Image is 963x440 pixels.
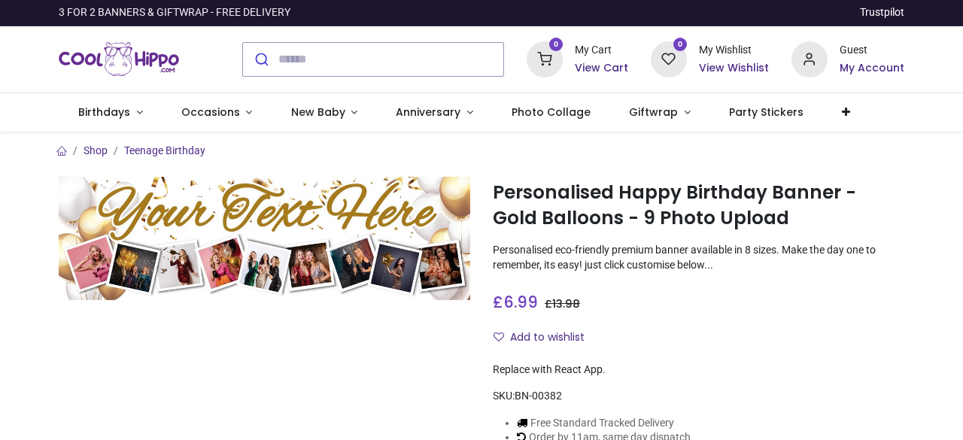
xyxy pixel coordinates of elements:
a: View Cart [575,61,628,76]
span: £ [545,296,580,311]
a: Occasions [162,93,272,132]
span: New Baby [291,105,345,120]
span: Photo Collage [512,105,591,120]
button: Add to wishlistAdd to wishlist [493,325,597,350]
div: 3 FOR 2 BANNERS & GIFTWRAP - FREE DELIVERY [59,5,290,20]
a: View Wishlist [699,61,769,76]
div: My Cart [575,43,628,58]
span: 6.99 [503,291,538,313]
span: Party Stickers [729,105,804,120]
a: Birthdays [59,93,162,132]
h1: Personalised Happy Birthday Banner - Gold Balloons - 9 Photo Upload [493,180,904,232]
img: Cool Hippo [59,38,179,80]
span: Anniversary [396,105,460,120]
a: New Baby [272,93,377,132]
img: Personalised Happy Birthday Banner - Gold Balloons - 9 Photo Upload [59,177,470,300]
span: Giftwrap [629,105,678,120]
button: Submit [243,43,278,76]
a: My Account [840,61,904,76]
span: Birthdays [78,105,130,120]
a: Trustpilot [860,5,904,20]
a: Teenage Birthday [124,144,205,156]
i: Add to wishlist [494,332,504,342]
span: Occasions [181,105,240,120]
a: Anniversary [377,93,493,132]
div: Replace with React App. [493,363,904,378]
div: SKU: [493,389,904,404]
a: 0 [651,52,687,64]
span: BN-00382 [515,390,562,402]
span: £ [493,291,538,313]
span: 13.98 [552,296,580,311]
li: Free Standard Tracked Delivery [517,416,728,431]
a: Shop [84,144,108,156]
p: Personalised eco-friendly premium banner available in 8 sizes. Make the day one to remember, its ... [493,243,904,272]
sup: 0 [549,38,564,52]
a: Logo of Cool Hippo [59,38,179,80]
a: 0 [527,52,563,64]
div: Guest [840,43,904,58]
sup: 0 [673,38,688,52]
div: My Wishlist [699,43,769,58]
a: Giftwrap [610,93,710,132]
